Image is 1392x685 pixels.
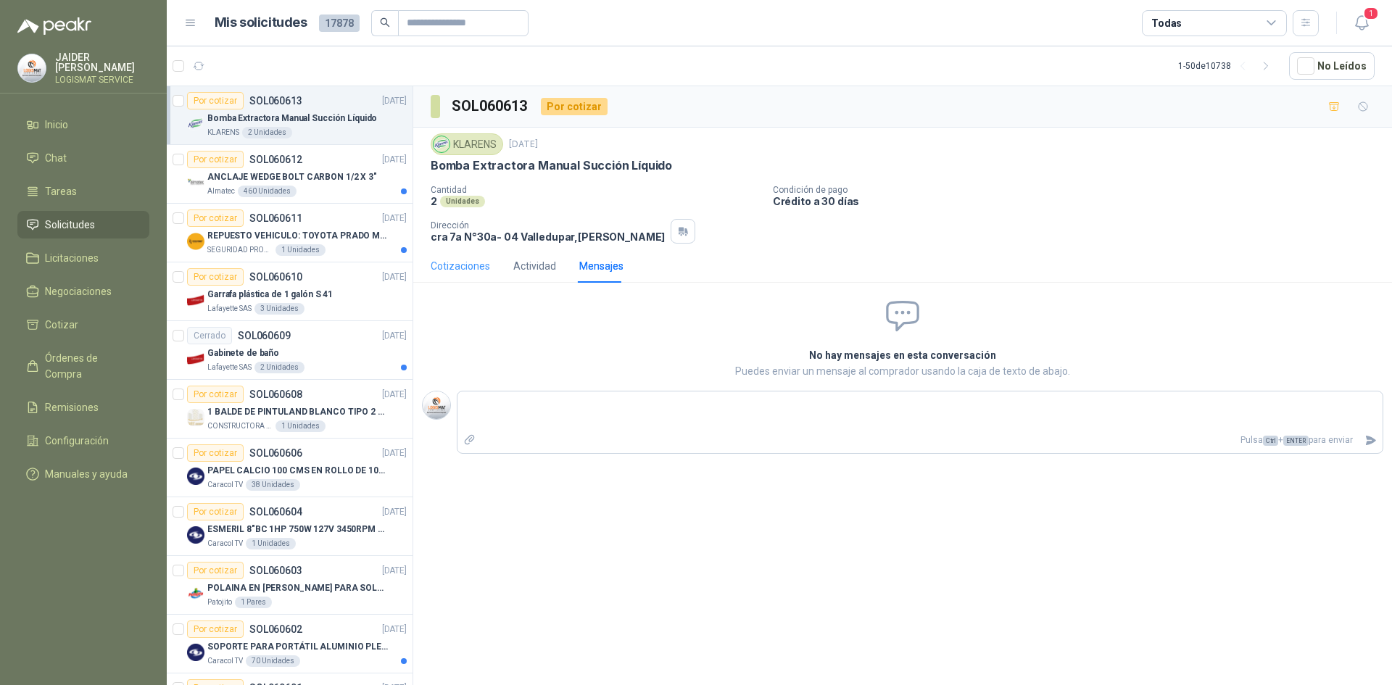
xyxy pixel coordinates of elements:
p: Cantidad [431,185,761,195]
span: Órdenes de Compra [45,350,136,382]
a: Por cotizarSOL060606[DATE] Company LogoPAPEL CALCIO 100 CMS EN ROLLO DE 100 GRCaracol TV38 Unidades [167,439,413,497]
p: POLAINA EN [PERSON_NAME] PARA SOLDADOR / ADJUNTAR FICHA TECNICA [207,581,388,595]
span: Licitaciones [45,250,99,266]
p: Dirección [431,220,665,231]
img: Company Logo [187,409,204,426]
p: SOL060608 [249,389,302,399]
div: KLARENS [431,133,503,155]
div: 1 Unidades [275,244,326,256]
a: Por cotizarSOL060611[DATE] Company LogoREPUESTO VEHICULO: TOYOTA PRADO MODELO 2013, CILINDRAJE 29... [167,204,413,262]
p: SOL060606 [249,448,302,458]
p: Caracol TV [207,538,243,549]
a: Por cotizarSOL060604[DATE] Company LogoESMERIL 8"BC 1HP 750W 127V 3450RPM URREACaracol TV1 Unidades [167,497,413,556]
p: [DATE] [382,153,407,167]
p: Patojito [207,597,232,608]
img: Company Logo [187,468,204,485]
p: [DATE] [509,138,538,151]
div: Todas [1151,15,1182,31]
h3: SOL060613 [452,95,529,117]
a: Chat [17,144,149,172]
p: JAIDER [PERSON_NAME] [55,52,149,72]
div: 70 Unidades [246,655,300,667]
div: 3 Unidades [254,303,304,315]
h1: Mis solicitudes [215,12,307,33]
p: Lafayette SAS [207,303,252,315]
div: Por cotizar [187,151,244,168]
span: Tareas [45,183,77,199]
img: Company Logo [187,526,204,544]
p: [DATE] [382,329,407,343]
div: Cotizaciones [431,258,490,274]
a: Licitaciones [17,244,149,272]
img: Company Logo [187,644,204,661]
a: Remisiones [17,394,149,421]
p: [DATE] [382,505,407,519]
p: ANCLAJE WEDGE BOLT CARBON 1/2 X 3" [207,170,377,184]
p: SOL060603 [249,565,302,576]
span: Ctrl [1263,436,1278,446]
label: Adjuntar archivos [457,428,482,453]
div: 460 Unidades [238,186,297,197]
p: Lafayette SAS [207,362,252,373]
span: Negociaciones [45,283,112,299]
p: [DATE] [382,212,407,225]
div: Por cotizar [187,444,244,462]
div: Por cotizar [187,620,244,638]
p: SOPORTE PARA PORTÁTIL ALUMINIO PLEGABLE VTA [207,640,388,654]
h2: No hay mensajes en esta conversación [635,347,1170,363]
div: Por cotizar [187,209,244,227]
img: Company Logo [187,174,204,191]
div: 38 Unidades [246,479,300,491]
img: Company Logo [423,391,450,419]
img: Company Logo [187,585,204,602]
p: REPUESTO VEHICULO: TOYOTA PRADO MODELO 2013, CILINDRAJE 2982 [207,229,388,243]
div: 2 Unidades [254,362,304,373]
div: 1 Pares [235,597,272,608]
a: Negociaciones [17,278,149,305]
p: 1 BALDE DE PINTULAND BLANCO TIPO 2 DE 2.5 GLS [207,405,388,419]
div: Mensajes [579,258,623,274]
div: Unidades [440,196,485,207]
img: Company Logo [18,54,46,82]
button: 1 [1348,10,1375,36]
div: Por cotizar [187,268,244,286]
p: [DATE] [382,623,407,636]
p: SEGURIDAD PROVISER LTDA [207,244,273,256]
p: SOL060604 [249,507,302,517]
a: Manuales y ayuda [17,460,149,488]
div: Cerrado [187,327,232,344]
img: Company Logo [187,115,204,133]
div: 1 - 50 de 10738 [1178,54,1277,78]
span: 1 [1363,7,1379,20]
p: cra 7a N°30a- 04 Valledupar , [PERSON_NAME] [431,231,665,243]
img: Logo peakr [17,17,91,35]
div: Por cotizar [187,503,244,520]
p: SOL060611 [249,213,302,223]
p: PAPEL CALCIO 100 CMS EN ROLLO DE 100 GR [207,464,388,478]
span: Configuración [45,433,109,449]
span: Cotizar [45,317,78,333]
p: Bomba Extractora Manual Succión Líquido [431,158,672,173]
span: search [380,17,390,28]
a: Por cotizarSOL060608[DATE] Company Logo1 BALDE DE PINTULAND BLANCO TIPO 2 DE 2.5 GLSCONSTRUCTORA ... [167,380,413,439]
a: Por cotizarSOL060613[DATE] Company LogoBomba Extractora Manual Succión LíquidoKLARENS2 Unidades [167,86,413,145]
p: LOGISMAT SERVICE [55,75,149,84]
span: ENTER [1283,436,1309,446]
p: Bomba Extractora Manual Succión Líquido [207,112,377,125]
p: Garrafa plástica de 1 galón S 41 [207,288,333,302]
span: Solicitudes [45,217,95,233]
p: Almatec [207,186,235,197]
a: Por cotizarSOL060603[DATE] Company LogoPOLAINA EN [PERSON_NAME] PARA SOLDADOR / ADJUNTAR FICHA TE... [167,556,413,615]
p: Pulsa + para enviar [482,428,1359,453]
p: Caracol TV [207,479,243,491]
p: SOL060602 [249,624,302,634]
div: 2 Unidades [242,127,292,138]
div: Por cotizar [187,562,244,579]
p: SOL060610 [249,272,302,282]
p: SOL060612 [249,154,302,165]
button: Enviar [1359,428,1383,453]
span: Manuales y ayuda [45,466,128,482]
p: CONSTRUCTORA GRUPO FIP [207,420,273,432]
a: Inicio [17,111,149,138]
a: CerradoSOL060609[DATE] Company LogoGabinete de bañoLafayette SAS2 Unidades [167,321,413,380]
